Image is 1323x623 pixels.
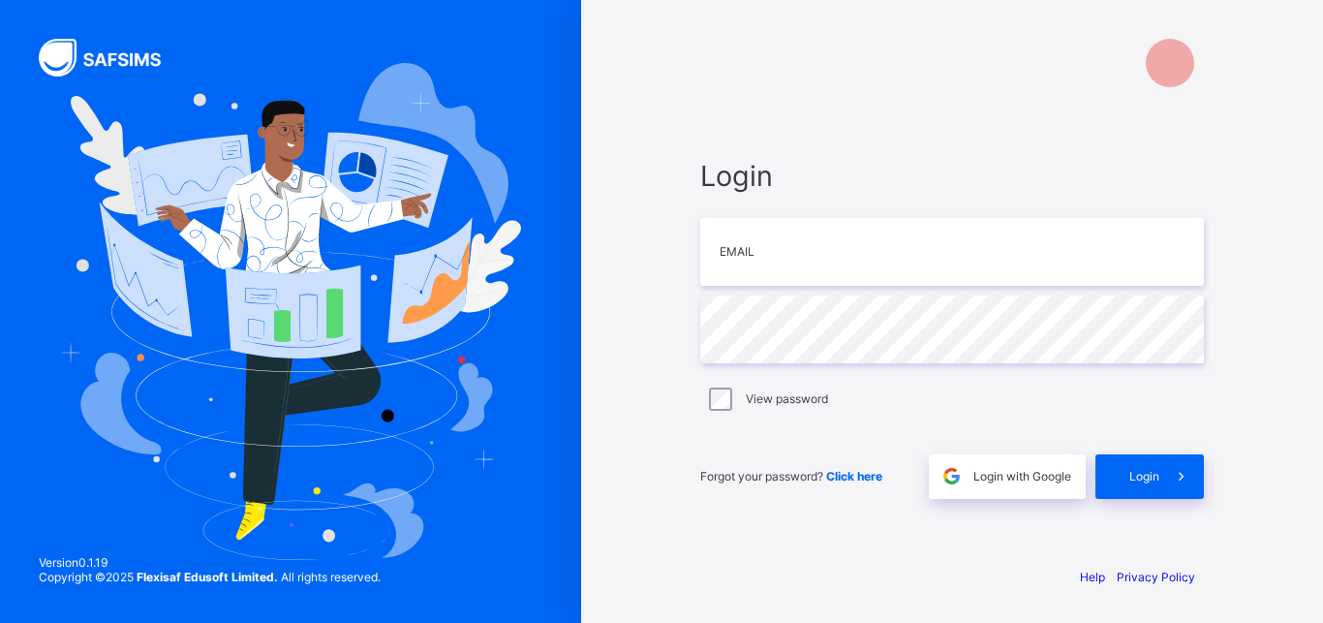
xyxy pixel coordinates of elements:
label: View password [746,391,828,406]
img: Hero Image [60,63,521,559]
span: Version 0.1.19 [39,555,381,570]
span: Login [1129,469,1159,483]
a: Privacy Policy [1117,570,1195,584]
span: Login with Google [973,469,1071,483]
img: google.396cfc9801f0270233282035f929180a.svg [940,465,963,487]
a: Click here [826,469,882,483]
span: Copyright © 2025 All rights reserved. [39,570,381,584]
img: SAFSIMS Logo [39,39,184,77]
span: Forgot your password? [700,469,882,483]
a: Help [1080,570,1105,584]
span: Login [700,159,1204,193]
strong: Flexisaf Edusoft Limited. [137,570,278,584]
